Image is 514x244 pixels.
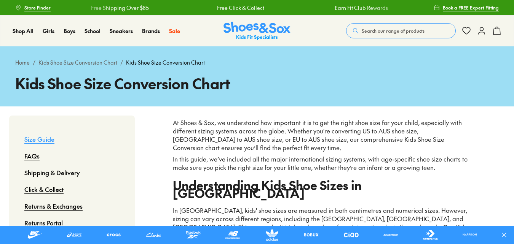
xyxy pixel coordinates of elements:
a: Shoes & Sox [223,22,291,40]
p: In this guide, we’ve included all the major international sizing systems, with age-specific shoe ... [173,155,476,172]
button: Search our range of products [346,23,456,38]
p: At Shoes & Sox, we understand how important it is to get the right shoe size for your child, espe... [173,119,476,152]
a: Size Guide [24,131,54,147]
a: Click & Collect [24,181,64,198]
a: Sale [169,27,180,35]
a: Shop All [13,27,34,35]
a: School [85,27,101,35]
a: Boys [64,27,75,35]
a: Book a FREE Expert Fitting [434,1,499,14]
a: Girls [43,27,54,35]
span: Store Finder [24,4,51,11]
a: Kids Shoe Size Conversion Chart [38,59,117,67]
a: FAQs [24,147,40,164]
a: Returns Portal [24,214,63,231]
a: Shipping & Delivery [24,164,80,181]
a: Sneakers [110,27,133,35]
a: Free Shipping Over $85 [89,4,147,12]
span: Kids Shoe Size Conversion Chart [126,59,205,67]
a: Store Finder [15,1,51,14]
a: Home [15,59,30,67]
a: Earn Fit Club Rewards [333,4,386,12]
span: Book a FREE Expert Fitting [443,4,499,11]
a: Free Click & Collect [215,4,263,12]
h1: Kids Shoe Size Conversion Chart [15,73,499,94]
span: Search our range of products [362,27,425,34]
div: / / [15,59,499,67]
img: SNS_Logo_Responsive.svg [223,22,291,40]
a: Brands [142,27,160,35]
h2: Understanding Kids Shoe Sizes in [GEOGRAPHIC_DATA] [173,181,476,198]
a: Returns & Exchanges [24,198,83,214]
